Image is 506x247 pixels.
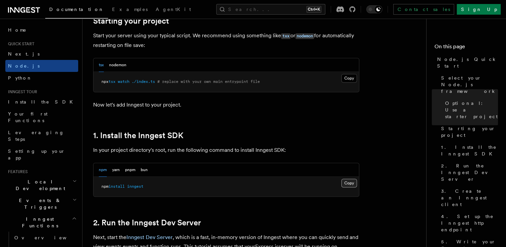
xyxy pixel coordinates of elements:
[101,184,108,189] span: npm
[5,60,78,72] a: Node.js
[281,32,290,39] a: tsx
[8,130,64,142] span: Leveraging Steps
[438,72,498,97] a: Select your Node.js framework
[5,194,78,213] button: Events & Triggers
[306,6,321,13] kbd: Ctrl+K
[8,27,27,33] span: Home
[141,163,148,177] button: bun
[112,7,148,12] span: Examples
[5,197,73,210] span: Events & Triggers
[93,31,359,50] p: Start your server using your typical script. We recommend using something like or for automatical...
[8,63,40,69] span: Node.js
[438,141,498,160] a: 1. Install the Inngest SDK
[126,234,173,240] a: Inngest Dev Server
[5,176,78,194] button: Local Development
[93,100,359,110] p: Now let's add Inngest to your project.
[99,163,107,177] button: npm
[437,56,498,69] span: Node.js Quick Start
[93,145,359,155] p: In your project directory's root, run the following command to install Inngest SDK:
[441,213,498,233] span: 4. Set up the Inngest http endpoint
[5,72,78,84] a: Python
[295,32,314,39] a: nodemon
[8,111,48,123] span: Your first Functions
[45,2,108,19] a: Documentation
[5,108,78,126] a: Your first Functions
[125,163,135,177] button: pnpm
[457,4,501,15] a: Sign Up
[438,160,498,185] a: 2. Run the Inngest Dev Server
[5,178,73,192] span: Local Development
[49,7,104,12] span: Documentation
[5,96,78,108] a: Install the SDK
[99,58,104,72] button: tsx
[8,99,77,105] span: Install the SDK
[8,51,40,57] span: Next.js
[441,144,498,157] span: 1. Install the Inngest SDK
[127,184,143,189] span: inngest
[5,48,78,60] a: Next.js
[5,41,34,47] span: Quick start
[438,210,498,236] a: 4. Set up the Inngest http endpoint
[281,33,290,39] code: tsx
[109,58,126,72] button: nodemon
[295,33,314,39] code: nodemon
[156,7,191,12] span: AgentKit
[93,16,169,26] a: Starting your project
[12,232,78,244] a: Overview
[132,79,155,84] span: ./index.ts
[366,5,382,13] button: Toggle dark mode
[441,75,498,95] span: Select your Node.js framework
[112,163,120,177] button: yarn
[8,75,32,81] span: Python
[341,74,357,83] button: Copy
[441,125,498,138] span: Starting your project
[5,126,78,145] a: Leveraging Steps
[445,100,498,120] span: Optional: Use a starter project
[441,162,498,182] span: 2. Run the Inngest Dev Server
[157,79,260,84] span: # replace with your own main entrypoint file
[5,213,78,232] button: Inngest Functions
[434,53,498,72] a: Node.js Quick Start
[5,169,28,174] span: Features
[93,218,201,227] a: 2. Run the Inngest Dev Server
[108,2,152,18] a: Examples
[101,79,108,84] span: npx
[152,2,195,18] a: AgentKit
[93,131,183,140] a: 1. Install the Inngest SDK
[438,185,498,210] a: 3. Create an Inngest client
[393,4,454,15] a: Contact sales
[14,235,83,240] span: Overview
[442,97,498,123] a: Optional: Use a starter project
[441,188,498,208] span: 3. Create an Inngest client
[5,216,72,229] span: Inngest Functions
[434,43,498,53] h4: On this page
[118,79,129,84] span: watch
[216,4,325,15] button: Search...Ctrl+K
[5,89,37,95] span: Inngest tour
[5,24,78,36] a: Home
[8,148,65,160] span: Setting up your app
[438,123,498,141] a: Starting your project
[108,79,115,84] span: tsx
[5,145,78,164] a: Setting up your app
[341,179,357,187] button: Copy
[108,184,125,189] span: install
